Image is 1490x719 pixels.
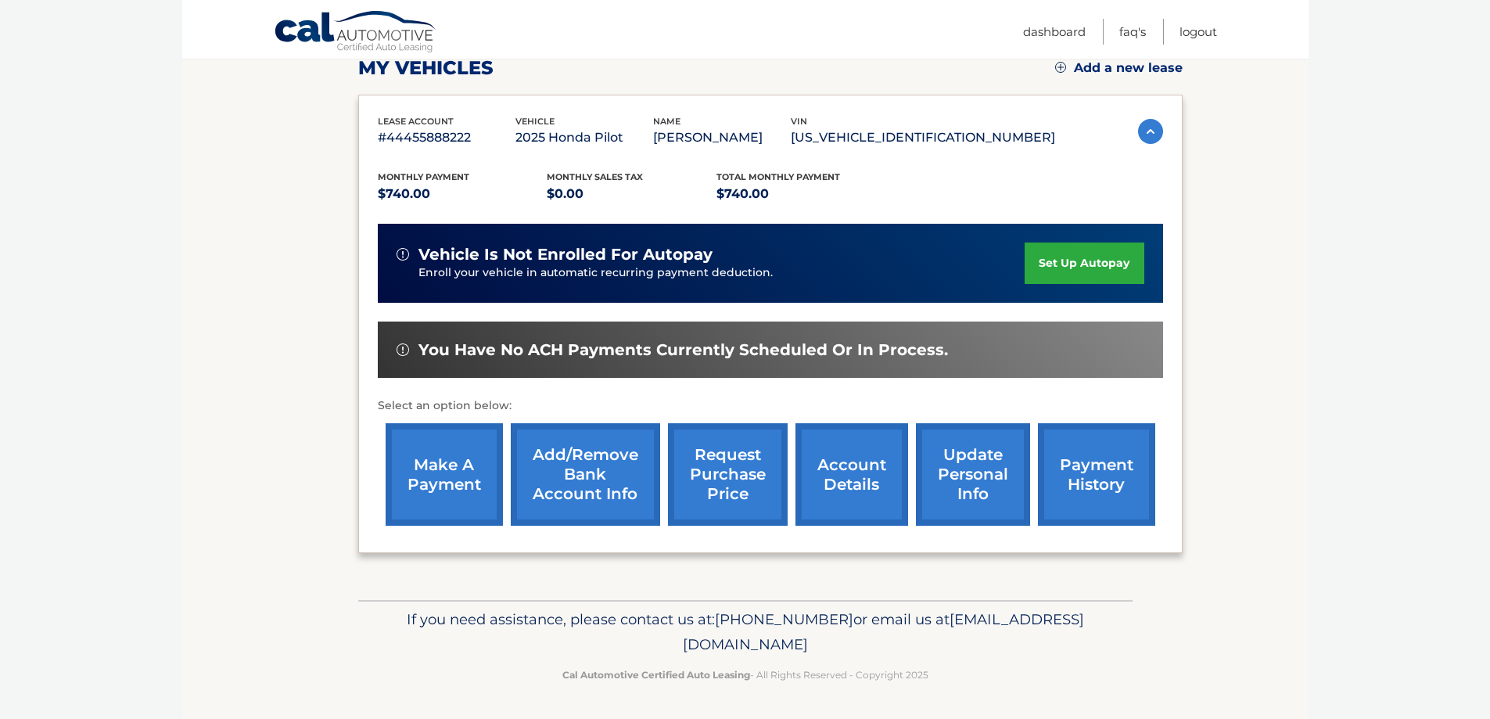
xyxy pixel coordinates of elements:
span: Monthly Payment [378,171,469,182]
p: $740.00 [716,183,886,205]
a: update personal info [916,423,1030,526]
span: vehicle is not enrolled for autopay [418,245,713,264]
img: alert-white.svg [397,343,409,356]
p: - All Rights Reserved - Copyright 2025 [368,667,1122,683]
a: request purchase price [668,423,788,526]
a: payment history [1038,423,1155,526]
span: You have no ACH payments currently scheduled or in process. [418,340,948,360]
h2: my vehicles [358,56,494,80]
a: Cal Automotive [274,10,438,56]
p: Select an option below: [378,397,1163,415]
p: #44455888222 [378,127,515,149]
span: name [653,116,680,127]
p: Enroll your vehicle in automatic recurring payment deduction. [418,264,1025,282]
span: [EMAIL_ADDRESS][DOMAIN_NAME] [683,610,1084,653]
img: alert-white.svg [397,248,409,261]
a: Logout [1179,19,1217,45]
span: vin [791,116,807,127]
img: accordion-active.svg [1138,119,1163,144]
span: Total Monthly Payment [716,171,840,182]
span: lease account [378,116,454,127]
a: FAQ's [1119,19,1146,45]
a: Dashboard [1023,19,1086,45]
span: [PHONE_NUMBER] [715,610,853,628]
a: set up autopay [1025,243,1144,284]
p: $740.00 [378,183,548,205]
p: [PERSON_NAME] [653,127,791,149]
p: [US_VEHICLE_IDENTIFICATION_NUMBER] [791,127,1055,149]
a: Add a new lease [1055,60,1183,76]
span: vehicle [515,116,555,127]
strong: Cal Automotive Certified Auto Leasing [562,669,750,681]
a: account details [795,423,908,526]
a: Add/Remove bank account info [511,423,660,526]
span: Monthly sales Tax [547,171,643,182]
p: If you need assistance, please contact us at: or email us at [368,607,1122,657]
p: $0.00 [547,183,716,205]
a: make a payment [386,423,503,526]
p: 2025 Honda Pilot [515,127,653,149]
img: add.svg [1055,62,1066,73]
